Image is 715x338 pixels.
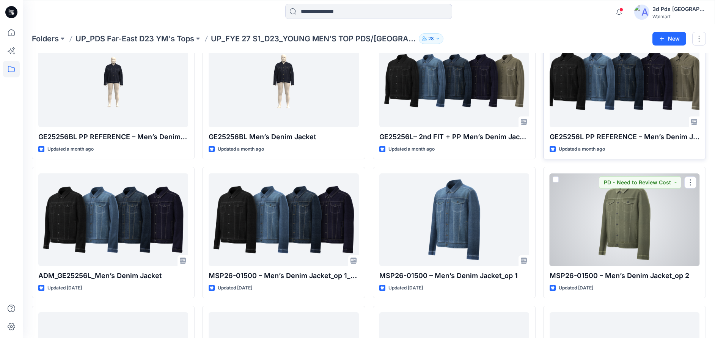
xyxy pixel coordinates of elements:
p: Updated a month ago [47,145,94,153]
a: GE25256L– 2nd FIT + PP Men’s Denim Jacket [379,35,529,127]
img: avatar [634,5,649,20]
p: Updated a month ago [388,145,435,153]
p: GE25256BL Men’s Denim Jacket [209,132,358,142]
p: GE25256L– 2nd FIT + PP Men’s Denim Jacket [379,132,529,142]
div: 3d Pds [GEOGRAPHIC_DATA] [652,5,706,14]
p: Updated [DATE] [559,284,593,292]
a: GE25256BL PP REFERENCE – Men’s Denim Jacket [38,35,188,127]
a: GE25256BL Men’s Denim Jacket [209,35,358,127]
a: Folders [32,33,59,44]
p: 28 [428,35,434,43]
p: MSP26-01500 – Men’s Denim Jacket_op 1 [379,270,529,281]
p: ADM_GE25256L_Men’s Denim Jacket [38,270,188,281]
p: Updated a month ago [218,145,264,153]
p: UP_FYE 27 S1_D23_YOUNG MEN’S TOP PDS/[GEOGRAPHIC_DATA] [211,33,416,44]
a: GE25256L PP REFERENCE – Men’s Denim Jacket [550,35,699,127]
a: ADM_GE25256L_Men’s Denim Jacket [38,173,188,266]
p: MSP26-01500 – Men’s Denim Jacket_op 2 [550,270,699,281]
a: MSP26-01500 – Men’s Denim Jacket_op 1 [379,173,529,266]
p: GE25256L PP REFERENCE – Men’s Denim Jacket [550,132,699,142]
p: MSP26-01500 – Men’s Denim Jacket_op 1_RECOLOR [209,270,358,281]
div: Walmart [652,14,706,19]
p: GE25256BL PP REFERENCE – Men’s Denim Jacket [38,132,188,142]
button: 28 [419,33,443,44]
p: Updated [DATE] [388,284,423,292]
button: New [652,32,686,46]
a: MSP26-01500 – Men’s Denim Jacket_op 2 [550,173,699,266]
p: Updated [DATE] [47,284,82,292]
p: Updated [DATE] [218,284,252,292]
a: UP_PDS Far-East D23 YM's Tops [75,33,194,44]
p: Updated a month ago [559,145,605,153]
a: MSP26-01500 – Men’s Denim Jacket_op 1_RECOLOR [209,173,358,266]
